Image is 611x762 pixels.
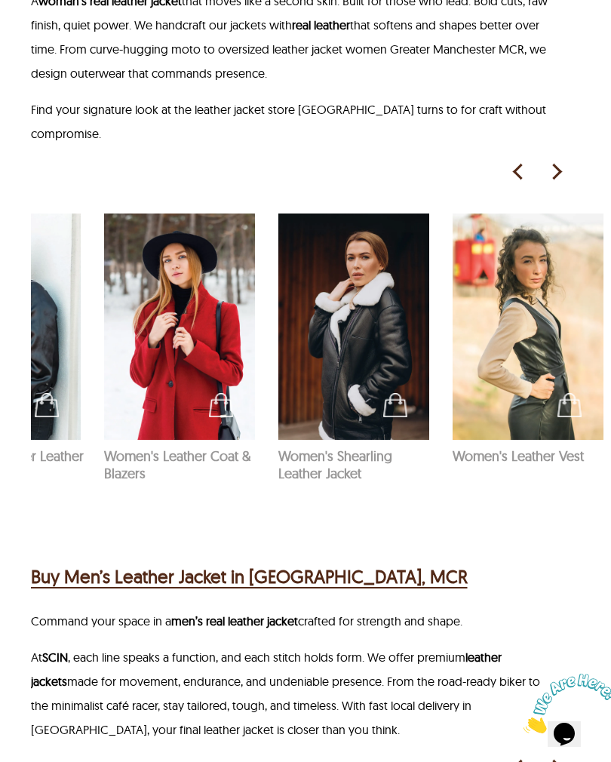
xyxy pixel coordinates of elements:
[171,613,298,628] a: men’s real leather jacket
[104,214,263,440] div: Women's Leather Coat & Blazers
[35,393,59,417] img: cart-icon.jpg
[31,97,554,146] p: Find your signature look at the leather jacket store [GEOGRAPHIC_DATA] turns to for craft without...
[31,563,468,590] a: Buy Men’s Leather Jacket in [GEOGRAPHIC_DATA], MCR
[507,161,530,183] img: left-arrow-icon
[278,214,429,440] img: womens-sherling-jacket-local-page
[383,393,407,417] img: cart-icon.jpg
[517,668,611,739] iframe: chat widget
[42,650,68,665] a: SCIN
[6,6,100,66] img: Chat attention grabber
[278,214,438,440] div: Women's Shearling Leather Jacket
[557,393,582,417] img: cart-icon.jpg
[278,447,438,482] p: Women's Shearling Leather Jacket
[31,609,554,633] p: Command your space in a crafted for strength and shape.
[453,214,603,440] img: womens-vest-jacket-local-page
[104,214,263,482] a: womens-coats-and-blazers-jacket-local-pagecart-icon.jpgWomen's Leather Coat & Blazers
[545,161,567,183] img: right-arrow-icon
[194,386,248,425] div: See Products
[292,17,350,32] a: real leather
[31,645,554,742] p: At , each line speaks a function, and each stitch holds form. We offer premium made for movement,...
[20,386,74,425] div: See Products
[209,393,233,417] img: cart-icon.jpg
[368,386,422,425] div: See Products
[542,386,597,425] div: See Products
[104,214,255,440] img: womens-coats-and-blazers-jacket-local-page
[278,214,438,482] a: womens-sherling-jacket-local-pagecart-icon.jpgWomen's Shearling Leather Jacket
[104,447,263,482] p: Women's Leather Coat & Blazers
[31,563,468,590] div: Buy Men’s Leather Jacket in Greater Manchester, MCR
